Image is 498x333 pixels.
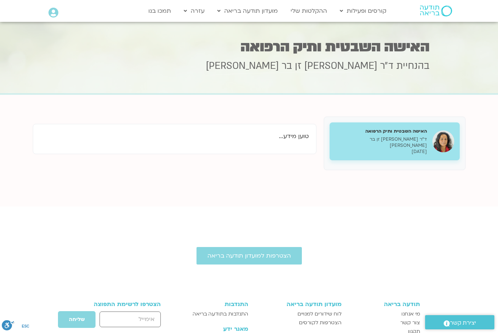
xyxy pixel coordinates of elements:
span: הצטרפות למועדון תודעה בריאה [207,252,291,259]
p: [DATE] [335,149,427,155]
a: הצטרפות למועדון תודעה בריאה [197,247,302,265]
a: צור קשר [349,318,420,327]
span: התנדבות בתודעה בריאה [192,310,248,318]
h3: תודעה בריאה [349,301,420,307]
a: קורסים ופעילות [336,4,390,18]
button: שליחה [58,311,96,328]
a: תמכו בנו [145,4,175,18]
p: ד״ר [PERSON_NAME] זן בר [PERSON_NAME] [335,136,427,149]
h1: האישה השבטית ותיק הרפואה [69,40,429,54]
a: מי אנחנו [349,310,420,318]
input: אימייל [100,312,160,327]
h3: מאגר ידע [181,326,248,332]
a: ההקלטות שלי [287,4,331,18]
span: בהנחיית [396,59,429,73]
a: לוח שידורים למנויים [256,310,341,318]
span: צור קשר [400,318,420,327]
span: לוח שידורים למנויים [297,310,342,318]
a: הצטרפות לקורסים [256,318,341,327]
img: האישה השבטית ותיק הרפואה [432,130,454,152]
span: מי אנחנו [401,310,420,318]
span: שליחה [69,317,85,322]
a: מועדון תודעה בריאה [214,4,281,18]
p: טוען מידע... [40,132,309,141]
h3: מועדון תודעה בריאה [256,301,341,307]
h5: האישה השבטית ותיק הרפואה [335,128,427,134]
h3: הצטרפו לרשימת התפוצה [78,301,161,307]
a: יצירת קשר [425,315,494,329]
span: הצטרפות לקורסים [299,318,342,327]
form: טופס חדש [78,311,161,332]
h3: התנדבות [181,301,248,307]
a: התנדבות בתודעה בריאה [181,310,248,318]
img: תודעה בריאה [420,5,452,16]
a: עזרה [180,4,208,18]
span: יצירת קשר [450,318,476,328]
